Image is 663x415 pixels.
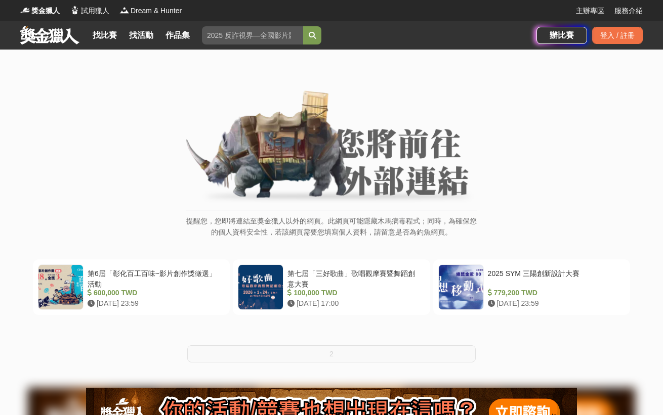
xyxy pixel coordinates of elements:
div: 第七屆「三好歌曲」歌唱觀摩賽暨舞蹈創意大賽 [287,268,421,288]
div: [DATE] 23:59 [88,298,221,309]
div: 登入 / 註冊 [592,27,643,44]
span: Dream & Hunter [131,6,182,16]
input: 2025 反詐視界—全國影片競賽 [202,26,303,44]
div: 100,000 TWD [287,288,421,298]
div: 2025 SYM 三陽創新設計大賽 [488,268,621,288]
div: [DATE] 17:00 [287,298,421,309]
a: 第七屆「三好歌曲」歌唱觀摩賽暨舞蹈創意大賽 100,000 TWD [DATE] 17:00 [233,259,430,315]
a: 主辦專區 [576,6,604,16]
div: 779,200 TWD [488,288,621,298]
a: 找比賽 [89,28,121,42]
img: Logo [119,5,130,15]
a: 作品集 [161,28,194,42]
a: 服務介紹 [614,6,643,16]
span: 試用獵人 [81,6,109,16]
a: Logo試用獵人 [70,6,109,16]
div: [DATE] 23:59 [488,298,621,309]
div: 第6屆「彰化百工百味~影片創作獎徵選」活動 [88,268,221,288]
a: LogoDream & Hunter [119,6,182,16]
p: 提醒您，您即將連結至獎金獵人以外的網頁。此網頁可能隱藏木馬病毒程式；同時，為確保您的個人資料安全性，若該網頁需要您填寫個人資料，請留意是否為釣魚網頁。 [186,215,477,248]
a: 第6屆「彰化百工百味~影片創作獎徵選」活動 600,000 TWD [DATE] 23:59 [33,259,230,315]
img: Logo [20,5,30,15]
div: 600,000 TWD [88,288,221,298]
a: 找活動 [125,28,157,42]
img: External Link Banner [186,90,477,205]
img: Logo [70,5,80,15]
a: 辦比賽 [536,27,587,44]
a: 2025 SYM 三陽創新設計大賽 779,200 TWD [DATE] 23:59 [433,259,630,315]
button: 2 [187,345,476,362]
span: 獎金獵人 [31,6,60,16]
a: Logo獎金獵人 [20,6,60,16]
